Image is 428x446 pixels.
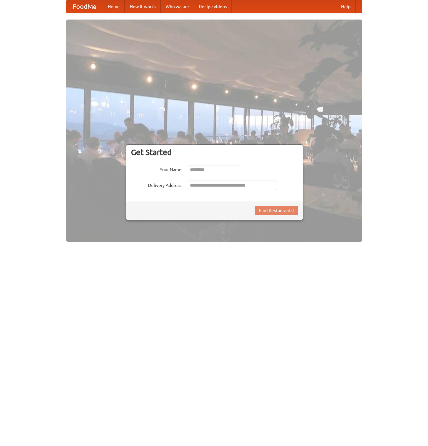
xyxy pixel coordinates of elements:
[131,165,181,173] label: Your Name
[336,0,356,13] a: Help
[66,0,103,13] a: FoodMe
[194,0,232,13] a: Recipe videos
[255,206,298,215] button: Find Restaurants!
[103,0,125,13] a: Home
[125,0,161,13] a: How it works
[131,148,298,157] h3: Get Started
[131,181,181,188] label: Delivery Address
[161,0,194,13] a: Who we are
